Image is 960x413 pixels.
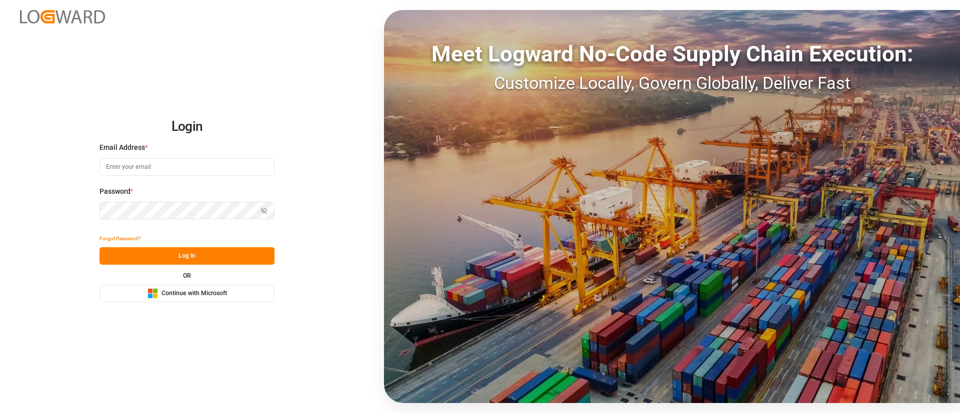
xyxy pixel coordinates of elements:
h2: Login [99,111,274,143]
span: Password [99,186,130,197]
img: Logward_new_orange.png [20,10,105,23]
small: OR [183,273,191,279]
button: Continue with Microsoft [99,285,274,302]
div: Customize Locally, Govern Globally, Deliver Fast [384,70,960,96]
span: Continue with Microsoft [161,289,227,298]
input: Enter your email [99,158,274,176]
button: Log In [99,247,274,265]
button: Forgot Password? [99,230,140,247]
div: Meet Logward No-Code Supply Chain Execution: [384,37,960,70]
span: Email Address [99,142,145,153]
